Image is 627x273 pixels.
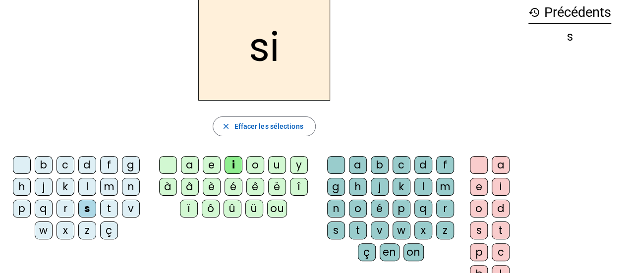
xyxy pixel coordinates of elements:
[57,221,74,239] div: x
[100,178,118,196] div: m
[371,221,389,239] div: v
[349,200,367,218] div: o
[492,178,510,196] div: i
[35,200,53,218] div: q
[78,221,96,239] div: z
[393,178,410,196] div: k
[492,200,510,218] div: d
[358,243,376,261] div: ç
[436,200,454,218] div: r
[290,178,308,196] div: î
[371,178,389,196] div: j
[327,178,345,196] div: g
[436,221,454,239] div: z
[180,200,198,218] div: ï
[470,200,488,218] div: o
[492,156,510,174] div: a
[327,221,345,239] div: s
[267,200,287,218] div: ou
[78,178,96,196] div: l
[35,178,53,196] div: j
[13,200,31,218] div: p
[224,200,241,218] div: û
[528,1,611,24] h3: Précédents
[35,156,53,174] div: b
[202,200,220,218] div: ô
[225,178,242,196] div: é
[203,156,221,174] div: e
[380,243,399,261] div: en
[414,221,432,239] div: x
[181,156,199,174] div: a
[13,178,31,196] div: h
[246,156,264,174] div: o
[436,156,454,174] div: f
[246,178,264,196] div: ê
[35,221,53,239] div: w
[393,200,410,218] div: p
[492,221,510,239] div: t
[349,156,367,174] div: a
[414,178,432,196] div: l
[414,156,432,174] div: d
[57,178,74,196] div: k
[470,221,488,239] div: s
[268,178,286,196] div: ë
[203,178,221,196] div: è
[78,200,96,218] div: s
[100,156,118,174] div: f
[436,178,454,196] div: m
[245,200,263,218] div: ü
[122,200,140,218] div: v
[393,156,410,174] div: c
[528,31,611,43] div: s
[100,221,118,239] div: ç
[470,243,488,261] div: p
[57,200,74,218] div: r
[528,6,540,18] mat-icon: history
[414,200,432,218] div: q
[234,120,303,132] span: Effacer les sélections
[181,178,199,196] div: â
[122,156,140,174] div: g
[213,116,315,136] button: Effacer les sélections
[327,200,345,218] div: n
[349,178,367,196] div: h
[403,243,424,261] div: on
[159,178,177,196] div: à
[470,178,488,196] div: e
[290,156,308,174] div: y
[371,200,389,218] div: é
[268,156,286,174] div: u
[492,243,510,261] div: c
[57,156,74,174] div: c
[371,156,389,174] div: b
[122,178,140,196] div: n
[393,221,410,239] div: w
[78,156,96,174] div: d
[100,200,118,218] div: t
[221,122,230,131] mat-icon: close
[349,221,367,239] div: t
[225,156,242,174] div: i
